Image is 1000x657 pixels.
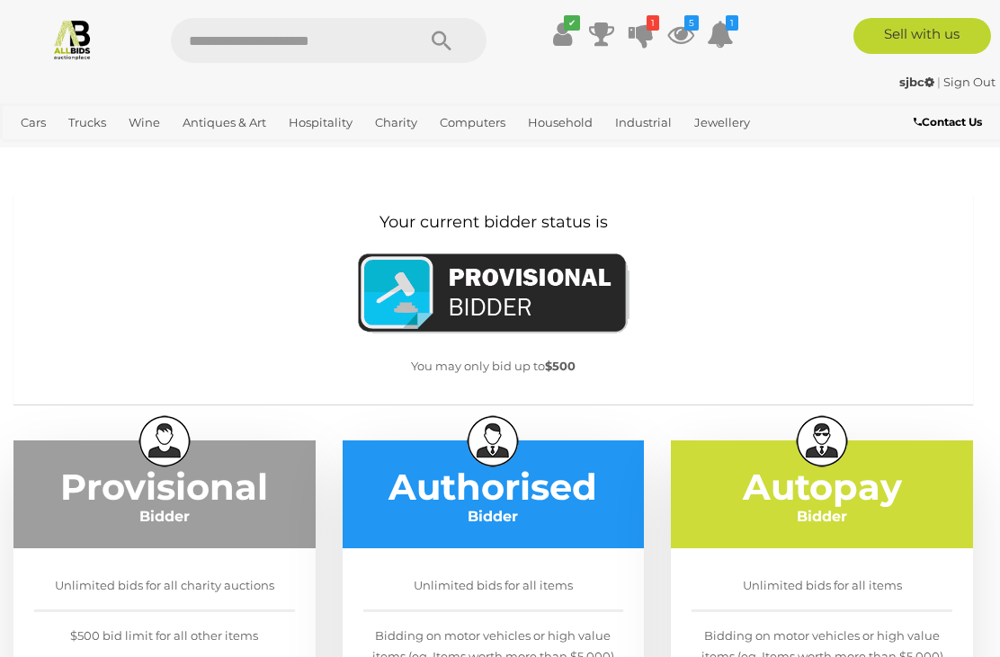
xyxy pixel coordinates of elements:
img: med-small.png [466,413,520,467]
div: Unlimited bids for all items [363,562,624,612]
a: Sports [70,138,121,167]
b: Provisional [60,465,268,509]
a: Computers [433,108,513,138]
b: Contact Us [914,115,982,129]
a: 5 [667,18,694,50]
a: [GEOGRAPHIC_DATA] [129,138,272,167]
strong: sjbc [899,75,934,89]
div: Unlimited bids for all items [692,562,952,612]
i: 5 [684,15,699,31]
i: ✔ [564,15,580,31]
a: Cars [13,108,53,138]
div: Unlimited bids for all charity auctions [34,562,295,612]
a: Sign Out [943,75,996,89]
i: 1 [647,15,659,31]
img: top-small.png [795,413,849,467]
a: Household [521,108,600,138]
img: Allbids.com.au [51,18,94,60]
i: 1 [726,15,738,31]
a: Charity [368,108,424,138]
a: Industrial [608,108,679,138]
h1: Your current bidder status is [31,214,955,232]
a: 1 [707,18,734,50]
a: Hospitality [281,108,360,138]
button: Search [397,18,487,63]
b: $500 [545,359,576,373]
img: ProvisionalBidder.png [357,250,629,338]
a: sjbc [899,75,937,89]
a: ✔ [549,18,576,50]
a: Trucks [61,108,113,138]
b: Bidder [139,508,190,525]
b: Bidder [468,508,518,525]
a: Sell with us [853,18,991,54]
a: Antiques & Art [175,108,273,138]
img: low-small.png [138,413,192,467]
a: Wine [121,108,167,138]
a: Office [13,138,62,167]
a: Contact Us [914,112,987,132]
b: Bidder [797,508,847,525]
p: You may only bid up to [31,356,955,377]
a: 1 [628,18,655,50]
b: Autopay [743,465,902,509]
span: | [937,75,941,89]
b: Authorised [388,465,597,509]
a: Jewellery [687,108,757,138]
